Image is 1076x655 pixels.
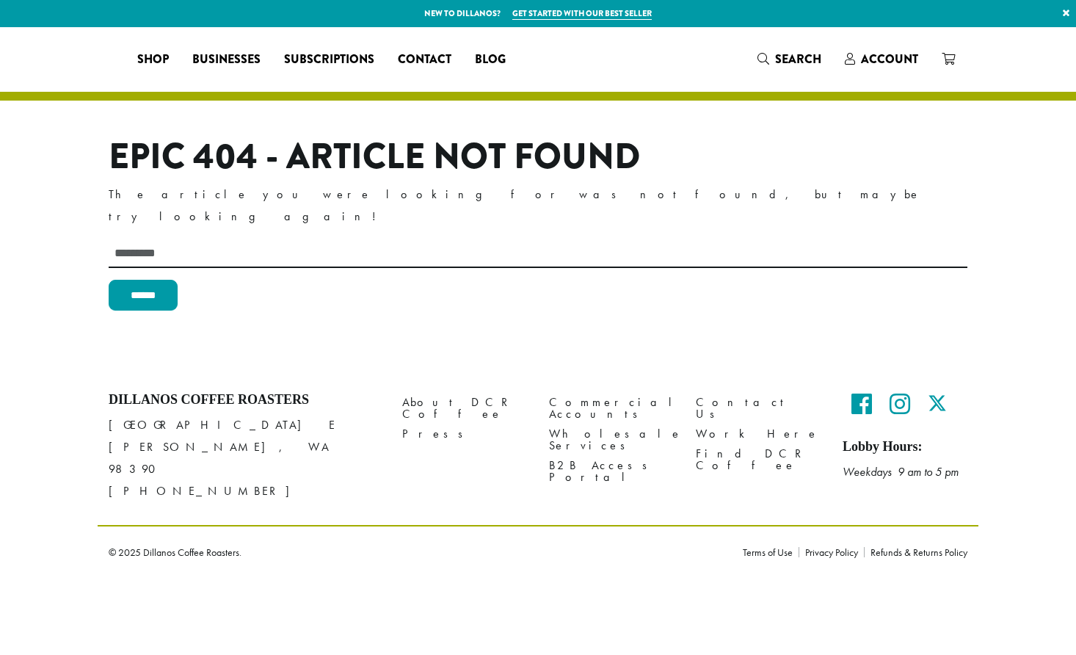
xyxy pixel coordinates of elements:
[743,547,799,557] a: Terms of Use
[843,439,967,455] h5: Lobby Hours:
[109,136,967,178] h1: Epic 404 - Article Not Found
[402,424,527,444] a: Press
[696,424,821,444] a: Work Here
[861,51,918,68] span: Account
[799,547,864,557] a: Privacy Policy
[192,51,261,69] span: Businesses
[864,547,967,557] a: Refunds & Returns Policy
[109,392,380,408] h4: Dillanos Coffee Roasters
[549,456,674,488] a: B2B Access Portal
[126,48,181,71] a: Shop
[109,547,721,557] p: © 2025 Dillanos Coffee Roasters.
[549,424,674,456] a: Wholesale Services
[512,7,652,20] a: Get started with our best seller
[775,51,821,68] span: Search
[549,392,674,424] a: Commercial Accounts
[109,184,967,228] p: The article you were looking for was not found, but maybe try looking again!
[696,444,821,476] a: Find DCR Coffee
[398,51,451,69] span: Contact
[475,51,506,69] span: Blog
[843,464,959,480] em: Weekdays 9 am to 5 pm
[746,47,833,71] a: Search
[284,51,374,69] span: Subscriptions
[696,392,821,424] a: Contact Us
[137,51,169,69] span: Shop
[109,414,380,502] p: [GEOGRAPHIC_DATA] E [PERSON_NAME], WA 98390 [PHONE_NUMBER]
[402,392,527,424] a: About DCR Coffee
